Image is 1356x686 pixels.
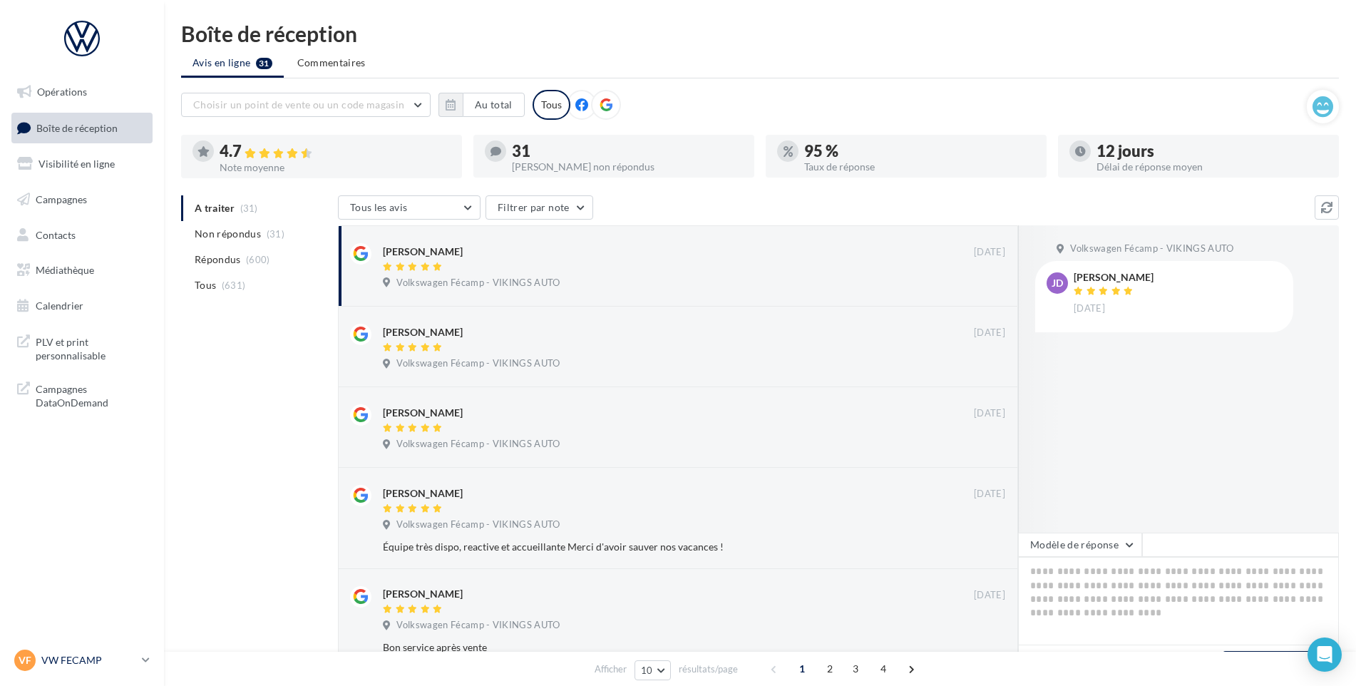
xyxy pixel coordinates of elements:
button: Au total [438,93,525,117]
span: (631) [222,280,246,291]
button: 10 [635,660,671,680]
a: Boîte de réception [9,113,155,143]
div: Boîte de réception [181,23,1339,44]
span: Volkswagen Fécamp - VIKINGS AUTO [396,357,560,370]
button: Au total [463,93,525,117]
span: Volkswagen Fécamp - VIKINGS AUTO [396,518,560,531]
div: [PERSON_NAME] [383,406,463,420]
a: Opérations [9,77,155,107]
span: Campagnes DataOnDemand [36,379,147,410]
div: Bon service après vente [383,640,913,655]
div: Tous [533,90,570,120]
button: Tous les avis [338,195,481,220]
div: [PERSON_NAME] [383,486,463,501]
span: Médiathèque [36,264,94,276]
span: Tous les avis [350,201,408,213]
span: 10 [641,665,653,676]
span: résultats/page [679,662,738,676]
span: Tous [195,278,216,292]
span: 1 [791,657,813,680]
a: Médiathèque [9,255,155,285]
span: Volkswagen Fécamp - VIKINGS AUTO [396,619,560,632]
div: [PERSON_NAME] [383,587,463,601]
span: Volkswagen Fécamp - VIKINGS AUTO [396,277,560,290]
span: Opérations [37,86,87,98]
div: Équipe très dispo, reactive et accueillante Merci d'avoir sauver nos vacances ! [383,540,913,554]
a: Calendrier [9,291,155,321]
span: VF [19,653,31,667]
span: Boîte de réception [36,121,118,133]
span: Afficher [595,662,627,676]
span: Volkswagen Fécamp - VIKINGS AUTO [396,438,560,451]
span: 4 [872,657,895,680]
span: (31) [267,228,284,240]
div: [PERSON_NAME] [383,325,463,339]
span: [DATE] [1074,302,1105,315]
div: 12 jours [1096,143,1327,159]
div: Taux de réponse [804,162,1035,172]
span: 2 [818,657,841,680]
span: 3 [844,657,867,680]
a: PLV et print personnalisable [9,327,155,369]
span: PLV et print personnalisable [36,332,147,363]
span: Répondus [195,252,241,267]
span: Commentaires [297,56,366,68]
button: Choisir un point de vente ou un code magasin [181,93,431,117]
a: Visibilité en ligne [9,149,155,179]
span: Contacts [36,228,76,240]
div: 95 % [804,143,1035,159]
div: [PERSON_NAME] [1074,272,1154,282]
span: (600) [246,254,270,265]
span: [DATE] [974,589,1005,602]
span: Non répondus [195,227,261,241]
span: [DATE] [974,246,1005,259]
span: [DATE] [974,488,1005,501]
span: Visibilité en ligne [38,158,115,170]
span: [DATE] [974,407,1005,420]
div: 31 [512,143,743,159]
a: Contacts [9,220,155,250]
a: VF VW FECAMP [11,647,153,674]
div: Note moyenne [220,163,451,173]
p: VW FECAMP [41,653,136,667]
span: Choisir un point de vente ou un code magasin [193,98,404,111]
span: Calendrier [36,300,83,312]
span: Volkswagen Fécamp - VIKINGS AUTO [1070,242,1233,255]
span: [DATE] [974,327,1005,339]
div: 4.7 [220,143,451,160]
a: Campagnes [9,185,155,215]
button: Filtrer par note [486,195,593,220]
button: Modèle de réponse [1018,533,1142,557]
div: Délai de réponse moyen [1096,162,1327,172]
span: JD [1052,276,1063,290]
div: [PERSON_NAME] [383,245,463,259]
span: Campagnes [36,193,87,205]
a: Campagnes DataOnDemand [9,374,155,416]
div: [PERSON_NAME] non répondus [512,162,743,172]
div: Open Intercom Messenger [1308,638,1342,672]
